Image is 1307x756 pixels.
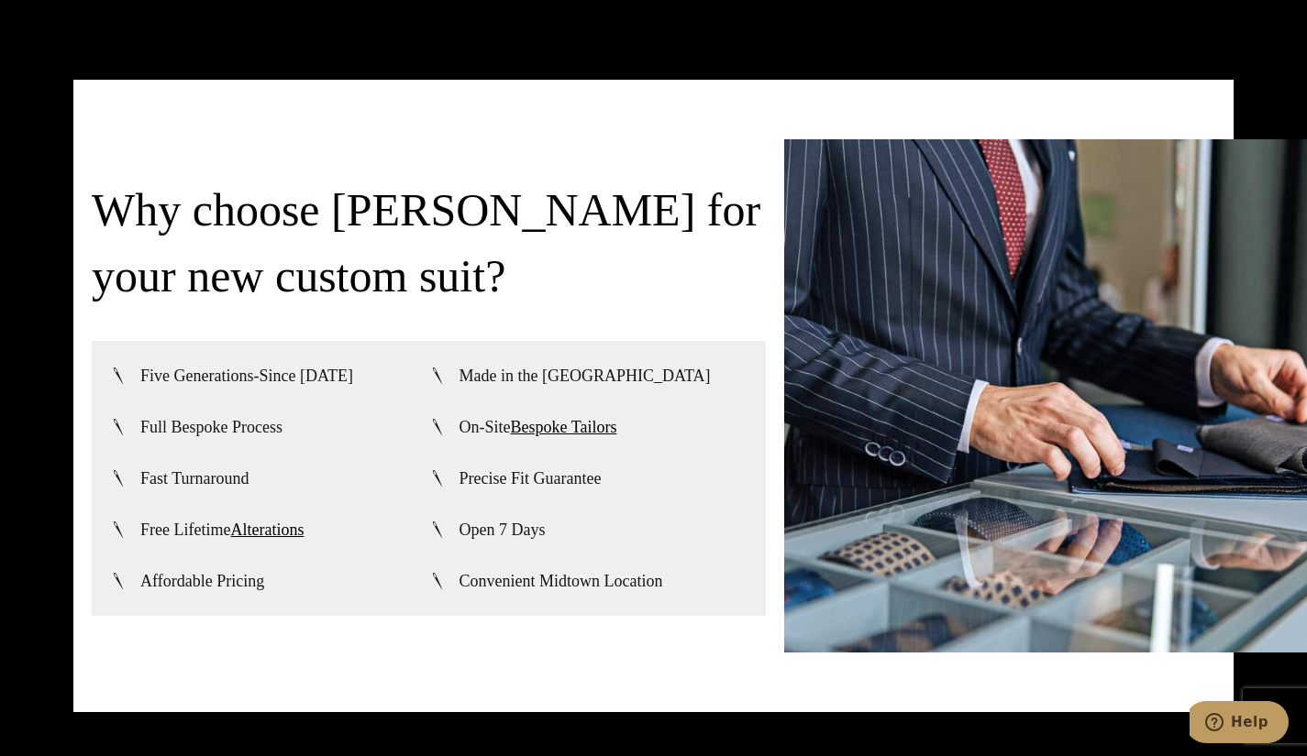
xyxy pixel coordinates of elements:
a: Bespoke Tailors [511,418,617,436]
span: Fast Turnaround [140,467,249,489]
span: Free Lifetime [140,519,304,541]
span: On-Site [460,416,617,438]
span: Convenient Midtown Location [460,570,663,592]
span: Affordable Pricing [140,570,264,592]
span: Five Generations-Since [DATE] [140,365,353,387]
h3: Why choose [PERSON_NAME] for your new custom suit? [92,177,766,309]
span: Precise Fit Guarantee [460,467,602,489]
span: Open 7 Days [460,519,546,541]
span: Made in the [GEOGRAPHIC_DATA] [460,365,711,387]
a: Alterations [230,520,304,539]
span: Full Bespoke Process [140,416,282,438]
iframe: Opens a widget where you can chat to one of our agents [1190,701,1289,747]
